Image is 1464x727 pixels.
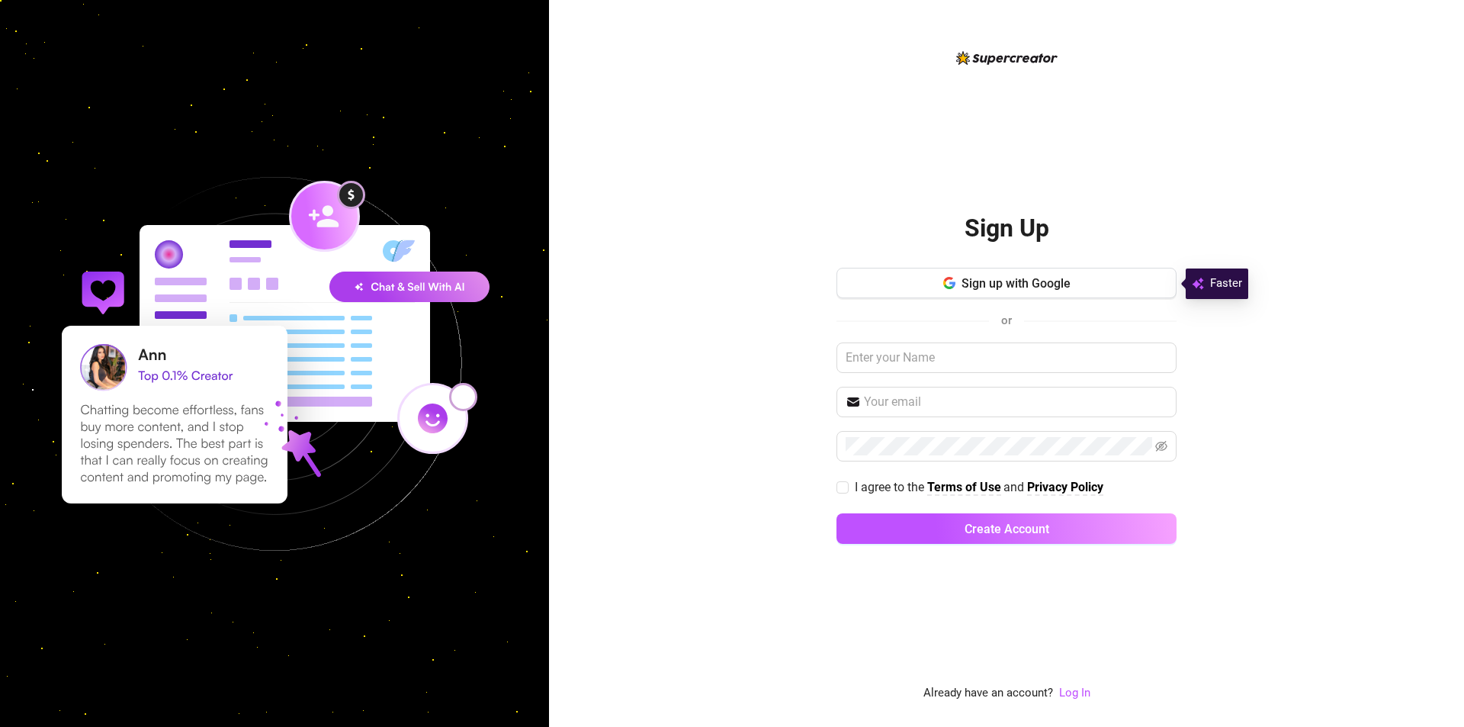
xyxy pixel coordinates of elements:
[1059,684,1090,703] a: Log In
[956,51,1058,65] img: logo-BBDzfeDw.svg
[1001,314,1012,327] span: or
[1003,480,1027,494] span: and
[965,213,1049,244] h2: Sign Up
[836,343,1177,373] input: Enter your Name
[836,268,1177,298] button: Sign up with Google
[1059,686,1090,700] a: Log In
[927,480,1001,494] strong: Terms of Use
[836,513,1177,544] button: Create Account
[855,480,927,494] span: I agree to the
[1210,275,1242,293] span: Faster
[1027,480,1103,494] strong: Privacy Policy
[1192,275,1204,293] img: svg%3e
[962,276,1071,291] span: Sign up with Google
[1155,440,1167,452] span: eye-invisible
[1027,480,1103,496] a: Privacy Policy
[927,480,1001,496] a: Terms of Use
[965,522,1049,536] span: Create Account
[923,684,1053,703] span: Already have an account?
[864,393,1167,411] input: Your email
[11,100,538,628] img: signup-background-D0MIrEPF.svg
